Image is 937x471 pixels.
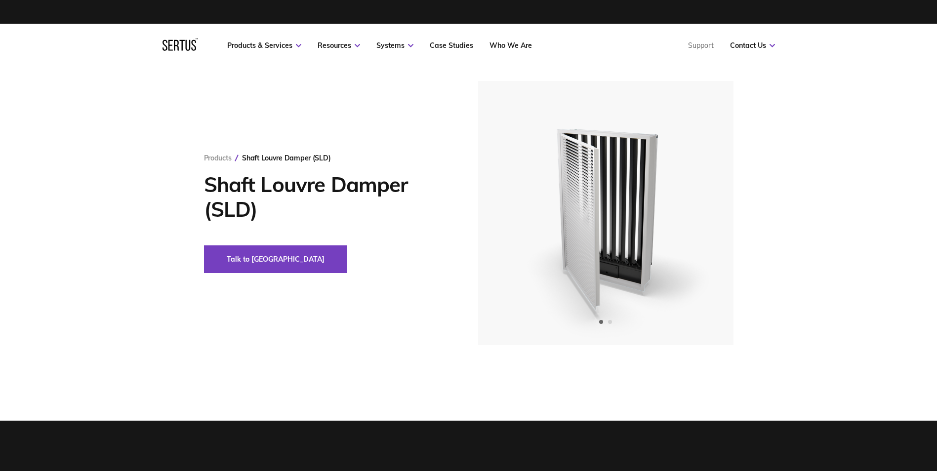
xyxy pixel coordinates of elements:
[430,41,473,50] a: Case Studies
[227,41,301,50] a: Products & Services
[318,41,360,50] a: Resources
[608,320,612,324] span: Go to slide 2
[204,245,347,273] button: Talk to [GEOGRAPHIC_DATA]
[489,41,532,50] a: Who We Are
[730,41,775,50] a: Contact Us
[376,41,413,50] a: Systems
[204,154,232,162] a: Products
[204,172,448,222] h1: Shaft Louvre Damper (SLD)
[688,41,714,50] a: Support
